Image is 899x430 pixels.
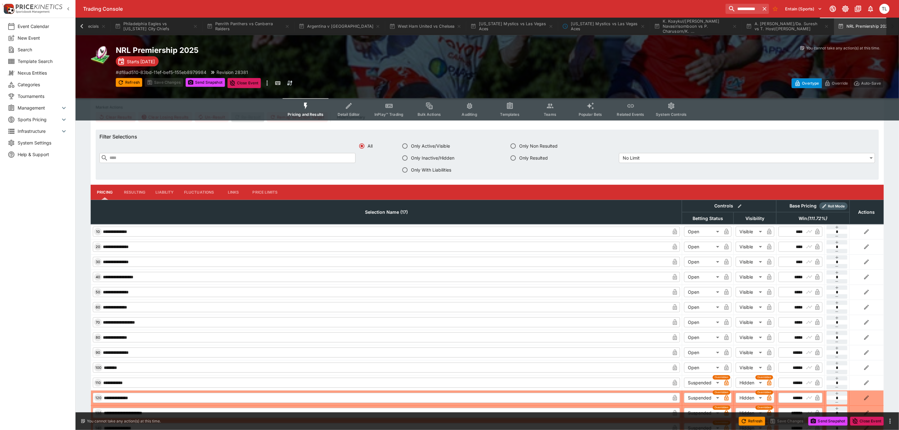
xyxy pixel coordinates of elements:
[186,78,225,87] button: Send Snapshot
[18,128,60,134] span: Infrastructure
[94,245,101,249] span: 20
[736,287,764,297] div: Visible
[16,4,62,9] img: PriceKinetics
[94,381,102,385] span: 110
[216,69,248,76] p: Revision 28381
[851,78,884,88] button: Auto-Save
[807,215,827,222] em: ( 111.72 %)
[94,275,101,279] span: 40
[18,35,68,41] span: New Event
[739,215,771,222] span: Visibility
[715,405,728,410] span: Overridden
[18,116,60,123] span: Sports Pricing
[852,3,864,14] button: Documentation
[467,18,557,35] button: [US_STATE] Mystics vs Las Vegas Aces
[119,185,150,200] button: Resulting
[94,260,101,264] span: 30
[684,393,722,403] div: Suspended
[16,10,50,13] img: Sportsbook Management
[684,272,722,282] div: Open
[878,2,891,16] button: Trent Lewis
[715,390,728,394] span: Overridden
[782,4,826,14] button: Select Tenant
[418,112,441,117] span: Bulk Actions
[91,45,111,65] img: rugby_league.png
[736,257,764,267] div: Visible
[179,185,219,200] button: Fluctuations
[18,58,68,65] span: Template Search
[684,332,722,342] div: Open
[2,3,14,15] img: PriceKinetics Logo
[684,287,722,297] div: Open
[757,375,771,379] span: Overridden
[283,98,692,121] div: Event type filters
[850,200,884,224] th: Actions
[736,272,764,282] div: Visible
[684,227,722,237] div: Open
[374,112,403,117] span: InPlay™ Trading
[684,408,722,418] div: Suspended
[770,4,780,14] button: No Bookmarks
[792,215,834,222] span: Win(111.72%)
[219,185,248,200] button: Links
[840,3,851,14] button: Toggle light/dark mode
[18,151,68,158] span: Help & Support
[808,417,848,426] button: Send Snapshot
[792,78,884,88] div: Start From
[684,302,722,312] div: Open
[832,80,848,87] p: Override
[736,202,744,210] button: Bulk edit
[742,18,833,35] button: A. [PERSON_NAME]/Da. Suresh vs T. Host/[PERSON_NAME]
[684,317,722,327] div: Open
[757,390,771,394] span: Overridden
[94,305,101,309] span: 60
[288,112,323,117] span: Pricing and Results
[18,93,68,99] span: Tournaments
[879,4,890,14] div: Trent Lewis
[338,112,360,117] span: Detail Editor
[111,18,202,35] button: Philadelphia Eagles vs [US_STATE] City Chiefs
[18,70,68,76] span: Nexus Entities
[248,185,283,200] button: Price Limits
[684,363,722,373] div: Open
[116,78,142,87] button: Refresh
[263,78,271,88] button: more
[822,78,851,88] button: Override
[619,153,875,163] div: No Limit
[368,143,373,149] span: All
[806,45,880,51] p: You cannot take any action(s) at this time.
[228,78,261,88] button: Close Event
[819,202,848,210] div: Show/hide Price Roll mode configuration.
[684,257,722,267] div: Open
[500,112,520,117] span: Templates
[684,378,722,388] div: Suspended
[18,23,68,30] span: Event Calendar
[559,18,649,35] button: Washington Mystics vs Las Vegas Aces
[865,3,876,14] button: Notifications
[861,80,881,87] p: Auto-Save
[94,411,103,415] span: 130
[411,167,451,173] span: Only With Liabilities
[656,112,687,117] span: System Controls
[579,112,602,117] span: Popular Bets
[726,4,760,14] input: search
[385,18,465,35] button: West Ham United vs Chelsea
[736,348,764,358] div: Visible
[94,396,103,400] span: 120
[150,185,179,200] button: Liability
[802,80,819,87] p: Overtype
[736,302,764,312] div: Visible
[739,417,765,426] button: Refresh
[736,242,764,252] div: Visible
[519,155,548,161] span: Only Resulted
[358,208,415,216] span: Selection Name (17)
[736,378,764,388] div: Hidden
[850,417,884,426] button: Close Event
[295,18,385,35] button: Argentina v [GEOGRAPHIC_DATA]
[91,185,119,200] button: Pricing
[736,317,764,327] div: Visible
[95,320,101,325] span: 70
[684,242,722,252] div: Open
[94,335,101,340] span: 80
[18,81,68,88] span: Categories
